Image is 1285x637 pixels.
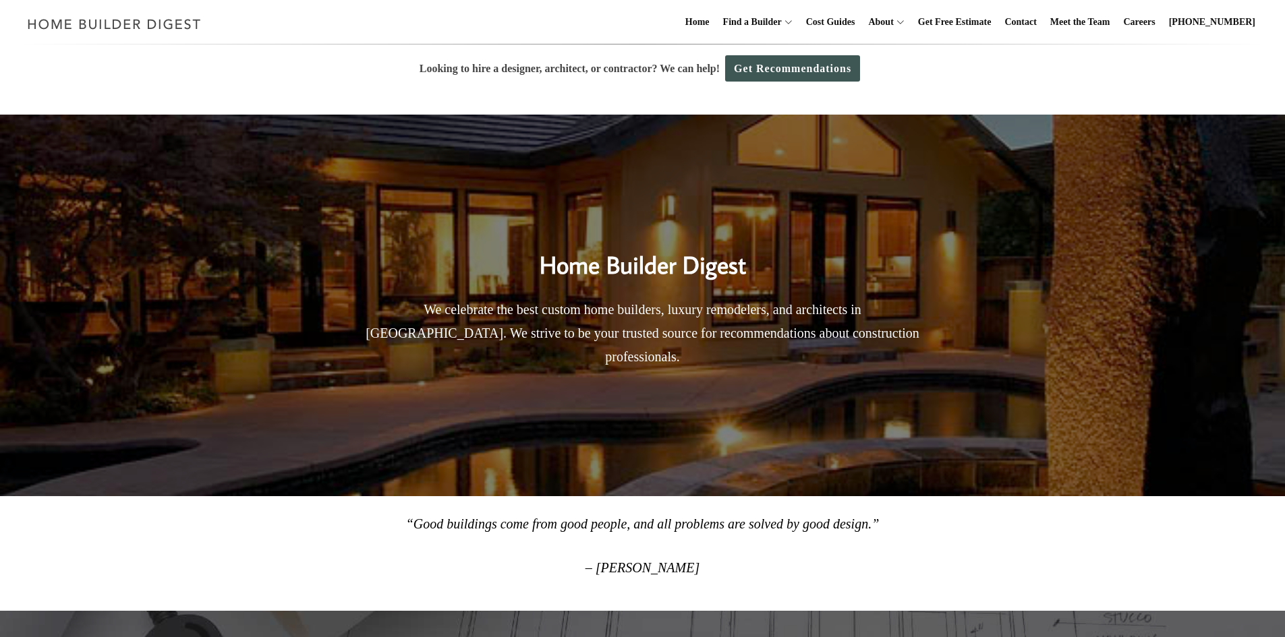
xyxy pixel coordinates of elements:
p: We celebrate the best custom home builders, luxury remodelers, and architects in [GEOGRAPHIC_DATA... [356,298,930,369]
em: “Good buildings come from good people, and all problems are solved by good design.” [406,516,880,531]
a: Get Recommendations [725,55,860,82]
a: About [863,1,893,44]
a: Careers [1118,1,1161,44]
a: Find a Builder [718,1,782,44]
em: – [PERSON_NAME] [586,560,699,575]
h2: Home Builder Digest [356,222,930,283]
img: Home Builder Digest [22,11,207,37]
a: Home [680,1,715,44]
a: Cost Guides [801,1,861,44]
a: Get Free Estimate [913,1,997,44]
a: Meet the Team [1045,1,1116,44]
a: Contact [999,1,1041,44]
a: [PHONE_NUMBER] [1164,1,1261,44]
